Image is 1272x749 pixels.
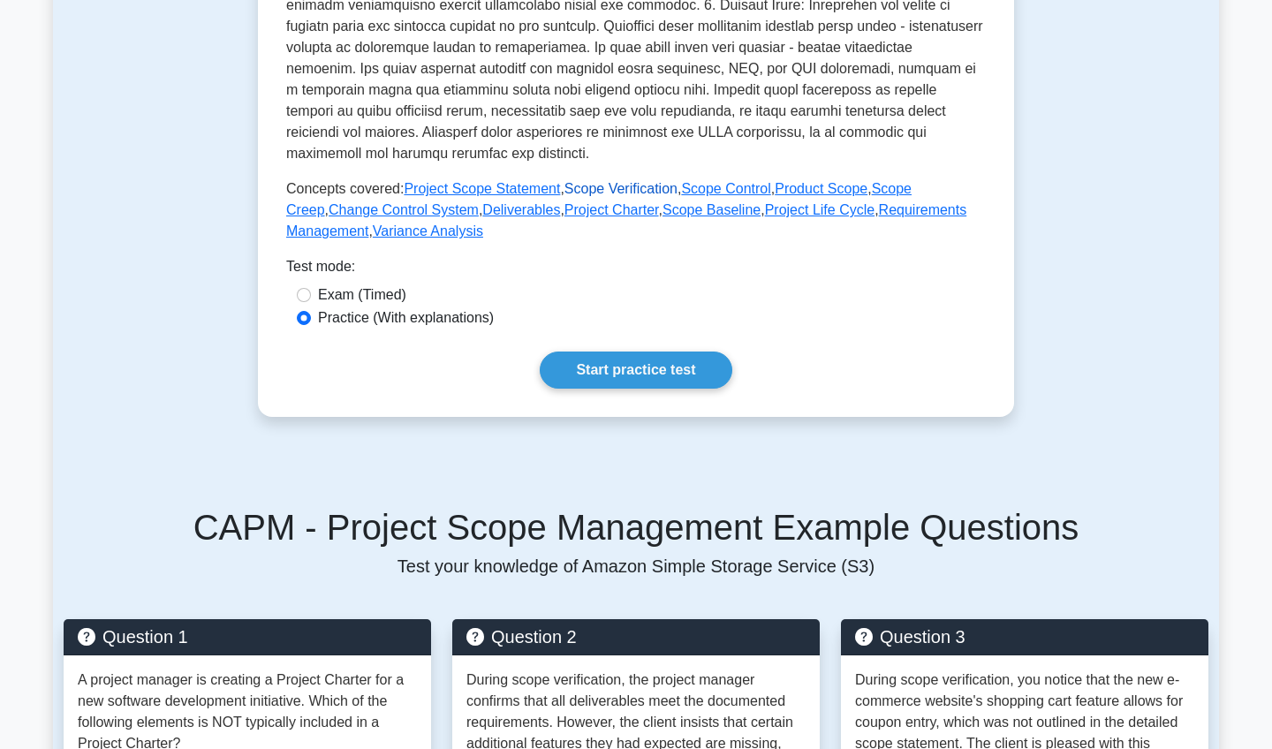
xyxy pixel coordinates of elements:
[564,181,678,196] a: Scope Verification
[564,202,659,217] a: Project Charter
[540,352,731,389] a: Start practice test
[318,284,406,306] label: Exam (Timed)
[286,256,986,284] div: Test mode:
[318,307,494,329] label: Practice (With explanations)
[855,626,1194,647] h5: Question 3
[681,181,770,196] a: Scope Control
[466,626,806,647] h5: Question 2
[482,202,560,217] a: Deliverables
[775,181,867,196] a: Product Scope
[78,626,417,647] h5: Question 1
[373,223,483,238] a: Variance Analysis
[404,181,560,196] a: Project Scope Statement
[329,202,479,217] a: Change Control System
[765,202,875,217] a: Project Life Cycle
[662,202,761,217] a: Scope Baseline
[286,178,986,242] p: Concepts covered: , , , , , , , , , , ,
[64,506,1208,549] h5: CAPM - Project Scope Management Example Questions
[64,556,1208,577] p: Test your knowledge of Amazon Simple Storage Service (S3)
